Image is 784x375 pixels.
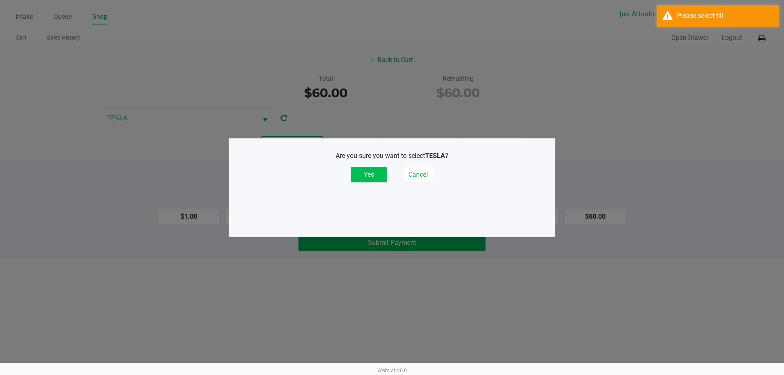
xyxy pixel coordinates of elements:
button: Yes [351,167,387,182]
button: Cancel [403,167,433,182]
b: TESLA [425,152,445,160]
p: Are you sure you want to select ? [252,151,532,161]
span: Web: v1.40.0 [377,367,407,373]
div: Please select till [677,11,773,21]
